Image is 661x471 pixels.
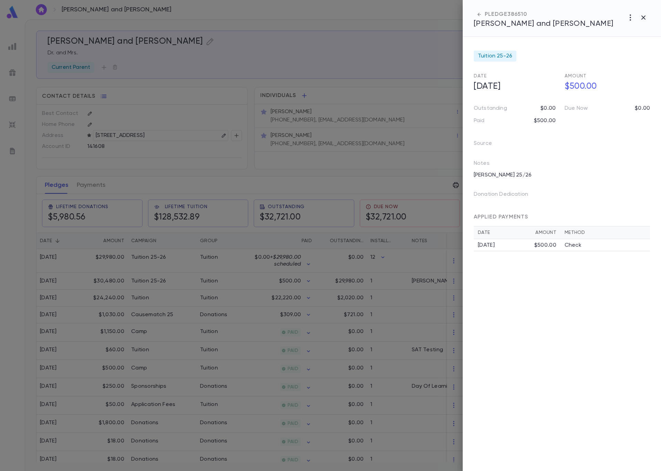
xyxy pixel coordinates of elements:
[474,20,613,28] span: [PERSON_NAME] and [PERSON_NAME]
[535,230,556,235] div: Amount
[534,117,556,124] p: $500.00
[560,226,650,239] th: Method
[478,230,535,235] div: Date
[474,160,490,170] p: Notes
[474,189,539,203] p: Donation Dedication
[474,138,503,152] p: Source
[474,117,485,124] p: Paid
[534,242,556,249] div: $500.00
[565,242,581,249] p: Check
[474,51,516,62] div: Tuition 25-26
[478,53,512,60] span: Tuition 25-26
[474,105,507,112] p: Outstanding
[565,74,587,78] span: Amount
[478,242,534,249] div: [DATE]
[565,105,588,112] p: Due Now
[541,105,556,112] p: $0.00
[560,79,650,94] h5: $500.00
[470,79,559,94] h5: [DATE]
[474,214,528,220] span: APPLIED PAYMENTS
[474,11,613,18] div: PLEDGE 386510
[635,105,650,112] p: $0.00
[474,74,486,78] span: Date
[470,170,650,181] div: [PERSON_NAME] 25/26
